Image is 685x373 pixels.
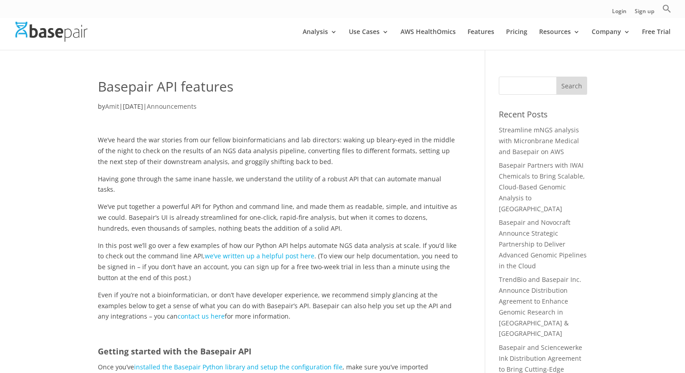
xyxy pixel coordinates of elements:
a: TrendBio and Basepair Inc. Announce Distribution Agreement to Enhance Genomic Research in [GEOGRA... [499,275,581,338]
a: Announcements [147,102,197,111]
a: Use Cases [349,29,389,50]
a: installed the Basepair Python library and setup the configuration file [134,363,342,371]
a: Basepair and Novocraft Announce Strategic Partnership to Deliver Advanced Genomic Pipelines in th... [499,218,587,270]
p: We’ve heard the war stories from our fellow bioinformaticians and lab directors: waking up bleary... [98,135,458,173]
p: We’ve put together a powerful API for Python and command line, and made them as readable, simple,... [98,201,458,240]
a: Search Icon Link [662,4,671,18]
a: Company [592,29,630,50]
a: Login [612,9,627,18]
a: Sign up [635,9,654,18]
a: Resources [539,29,580,50]
b: Getting started with the Basepair API [98,346,251,357]
a: Streamline mNGS analysis with Micronbrane Medical and Basepair on AWS [499,126,579,156]
p: Having gone through the same inane hassle, we understand the utility of a robust API that can aut... [98,174,458,202]
a: Basepair Partners with IWAI Chemicals to Bring Scalable, Cloud-Based Genomic Analysis to [GEOGRAP... [499,161,585,213]
h4: Recent Posts [499,108,587,125]
a: AWS HealthOmics [400,29,456,50]
p: Even if you’re not a bioinformatician, or don’t have developer experience, we recommend simply gl... [98,290,458,328]
a: Amit [105,102,119,111]
a: Analysis [303,29,337,50]
input: Search [556,77,587,95]
img: Basepair [15,22,87,41]
a: we’ve written up a helpful post here [205,252,314,260]
p: In this post we’ll go over a few examples of how our Python API helps automate NGS data analysis ... [98,240,458,290]
span: [DATE] [123,102,143,111]
h1: Basepair API features [98,77,458,101]
p: by | | [98,101,458,119]
a: contact us here [178,312,225,320]
a: Features [468,29,494,50]
a: Pricing [506,29,527,50]
a: Free Trial [642,29,671,50]
svg: Search [662,4,671,13]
